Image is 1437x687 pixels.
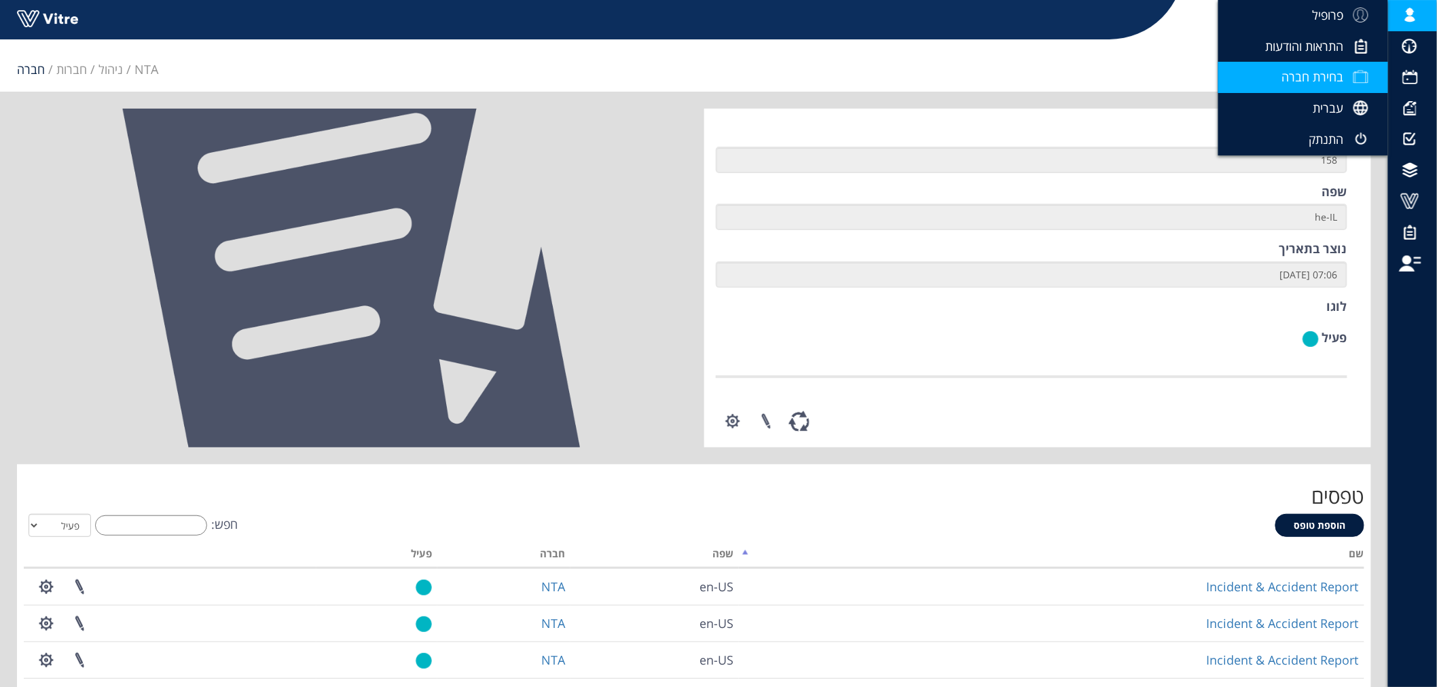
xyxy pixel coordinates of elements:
[1322,329,1347,347] label: פעיל
[1218,62,1388,93] a: בחירת חברה
[739,543,1364,569] th: שם: activate to sort column descending
[1313,7,1344,23] span: פרופיל
[134,61,158,77] a: NTA
[56,61,87,77] a: חברות
[98,61,134,79] li: ניהול
[1294,519,1346,532] span: הוספת טופס
[1207,652,1359,668] a: Incident & Accident Report
[416,579,432,596] img: yes
[1282,69,1344,85] span: בחירת חברה
[1207,578,1359,595] a: Incident & Accident Report
[1327,298,1347,316] label: לוגו
[1218,124,1388,155] a: התנתק
[1303,331,1319,348] img: yes
[1218,93,1388,124] a: עברית
[541,578,565,595] a: NTA
[416,616,432,633] img: yes
[416,652,432,669] img: yes
[1322,183,1347,201] label: שפה
[437,543,571,569] th: חברה
[316,543,437,569] th: פעיל
[95,515,207,536] input: חפש:
[541,615,565,631] a: NTA
[570,543,739,569] th: שפה
[1313,100,1344,116] span: עברית
[1266,38,1344,54] span: התראות והודעות
[541,652,565,668] a: NTA
[17,61,56,79] li: חברה
[570,642,739,678] td: en-US
[570,605,739,642] td: en-US
[91,515,238,536] label: חפש:
[1275,514,1364,537] a: הוספת טופס
[570,568,739,605] td: en-US
[24,485,1364,507] h2: טפסים
[1309,131,1344,147] span: התנתק
[1218,31,1388,62] a: התראות והודעות
[1279,240,1347,258] label: נוצר בתאריך
[1207,615,1359,631] a: Incident & Accident Report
